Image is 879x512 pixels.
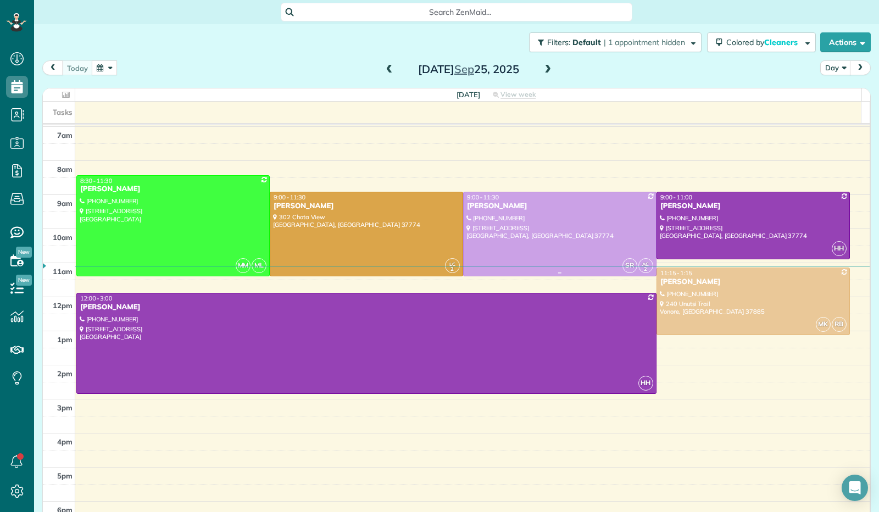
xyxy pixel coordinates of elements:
[16,247,32,258] span: New
[53,301,73,310] span: 12pm
[80,185,266,194] div: [PERSON_NAME]
[53,267,73,276] span: 11am
[660,202,847,211] div: [PERSON_NAME]
[622,258,637,273] span: SR
[57,335,73,344] span: 1pm
[572,37,602,47] span: Default
[274,193,305,201] span: 9:00 - 11:30
[400,63,537,75] h2: [DATE] 25, 2025
[42,60,63,75] button: prev
[820,32,871,52] button: Actions
[57,369,73,378] span: 2pm
[832,317,847,332] span: RB
[547,37,570,47] span: Filters:
[446,264,459,275] small: 2
[57,437,73,446] span: 4pm
[642,261,649,267] span: AC
[16,275,32,286] span: New
[832,241,847,256] span: HH
[57,403,73,412] span: 3pm
[660,269,692,277] span: 11:15 - 1:15
[236,258,251,273] span: MM
[467,193,499,201] span: 9:00 - 11:30
[500,90,536,99] span: View week
[466,202,653,211] div: [PERSON_NAME]
[53,108,73,116] span: Tasks
[816,317,831,332] span: MK
[449,261,455,267] span: LC
[764,37,799,47] span: Cleaners
[707,32,816,52] button: Colored byCleaners
[57,165,73,174] span: 8am
[726,37,802,47] span: Colored by
[273,202,460,211] div: [PERSON_NAME]
[57,199,73,208] span: 9am
[842,475,868,501] div: Open Intercom Messenger
[80,177,112,185] span: 8:30 - 11:30
[454,62,474,76] span: Sep
[820,60,851,75] button: Day
[850,60,871,75] button: next
[80,303,653,312] div: [PERSON_NAME]
[604,37,685,47] span: | 1 appointment hidden
[62,60,93,75] button: today
[660,277,847,287] div: [PERSON_NAME]
[524,32,702,52] a: Filters: Default | 1 appointment hidden
[80,294,112,302] span: 12:00 - 3:00
[57,131,73,140] span: 7am
[57,471,73,480] span: 5pm
[639,264,653,275] small: 2
[252,258,266,273] span: ML
[529,32,702,52] button: Filters: Default | 1 appointment hidden
[660,193,692,201] span: 9:00 - 11:00
[457,90,480,99] span: [DATE]
[638,376,653,391] span: HH
[53,233,73,242] span: 10am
